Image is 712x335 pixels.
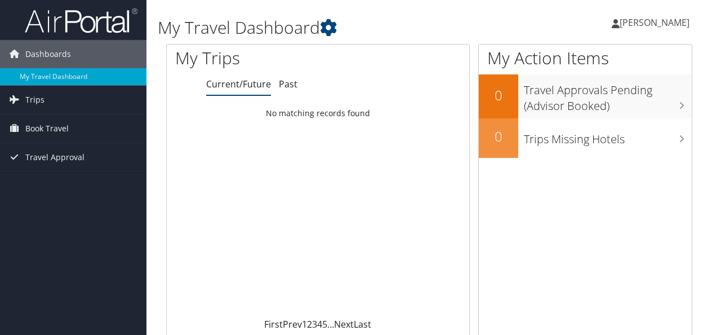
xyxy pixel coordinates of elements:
a: Past [279,78,297,90]
a: 1 [302,318,307,330]
a: First [264,318,283,330]
h2: 0 [479,86,518,105]
a: Prev [283,318,302,330]
a: 5 [322,318,327,330]
span: … [327,318,334,330]
span: Dashboards [25,40,71,68]
span: [PERSON_NAME] [620,16,689,29]
h3: Trips Missing Hotels [524,126,692,147]
a: 0Travel Approvals Pending (Advisor Booked) [479,74,692,118]
span: Trips [25,86,44,114]
a: 2 [307,318,312,330]
h1: My Action Items [479,46,692,70]
img: airportal-logo.png [25,7,137,34]
a: 4 [317,318,322,330]
a: 3 [312,318,317,330]
h1: My Travel Dashboard [158,16,520,39]
h2: 0 [479,127,518,146]
a: Last [354,318,371,330]
span: Travel Approval [25,143,84,171]
a: Next [334,318,354,330]
h3: Travel Approvals Pending (Advisor Booked) [524,77,692,114]
a: [PERSON_NAME] [612,6,701,39]
a: Current/Future [206,78,271,90]
td: No matching records found [167,103,469,124]
span: Book Travel [25,114,69,143]
h1: My Trips [175,46,335,70]
a: 0Trips Missing Hotels [479,118,692,158]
